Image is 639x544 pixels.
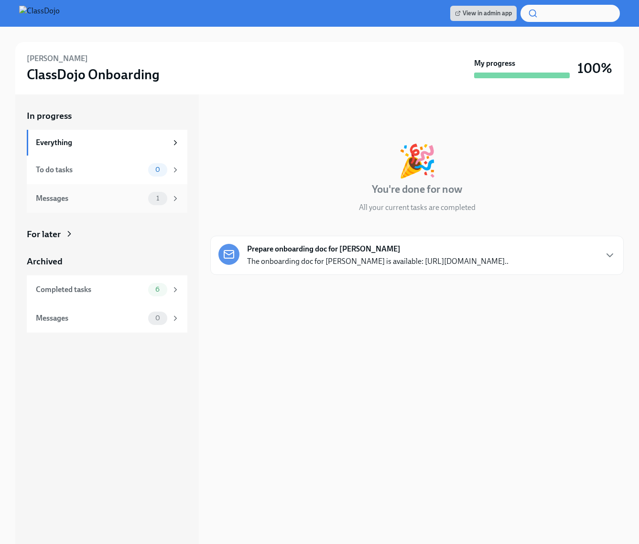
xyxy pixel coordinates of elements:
[27,275,187,304] a: Completed tasks6
[27,130,187,156] a: Everything
[27,66,160,83] h3: ClassDojo Onboarding
[27,53,88,64] h6: [PERSON_NAME]
[247,256,509,267] p: The onboarding doc for [PERSON_NAME] is available: [URL][DOMAIN_NAME]..
[27,304,187,333] a: Messages0
[359,202,476,213] p: All your current tasks are completed
[36,165,144,175] div: To do tasks
[398,145,437,177] div: 🎉
[27,255,187,268] a: Archived
[455,9,512,18] span: View in admin app
[210,110,255,122] div: In progress
[27,156,187,184] a: To do tasks0
[577,60,612,77] h3: 100%
[150,286,165,293] span: 6
[36,284,144,295] div: Completed tasks
[19,6,60,21] img: ClassDojo
[27,110,187,122] a: In progress
[450,6,517,21] a: View in admin app
[27,184,187,213] a: Messages1
[150,166,166,173] span: 0
[27,228,61,241] div: For later
[36,137,167,148] div: Everything
[247,244,401,254] strong: Prepare onboarding doc for [PERSON_NAME]
[27,228,187,241] a: For later
[474,58,515,69] strong: My progress
[36,193,144,204] div: Messages
[151,195,165,202] span: 1
[372,182,462,197] h4: You're done for now
[36,313,144,324] div: Messages
[150,314,166,322] span: 0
